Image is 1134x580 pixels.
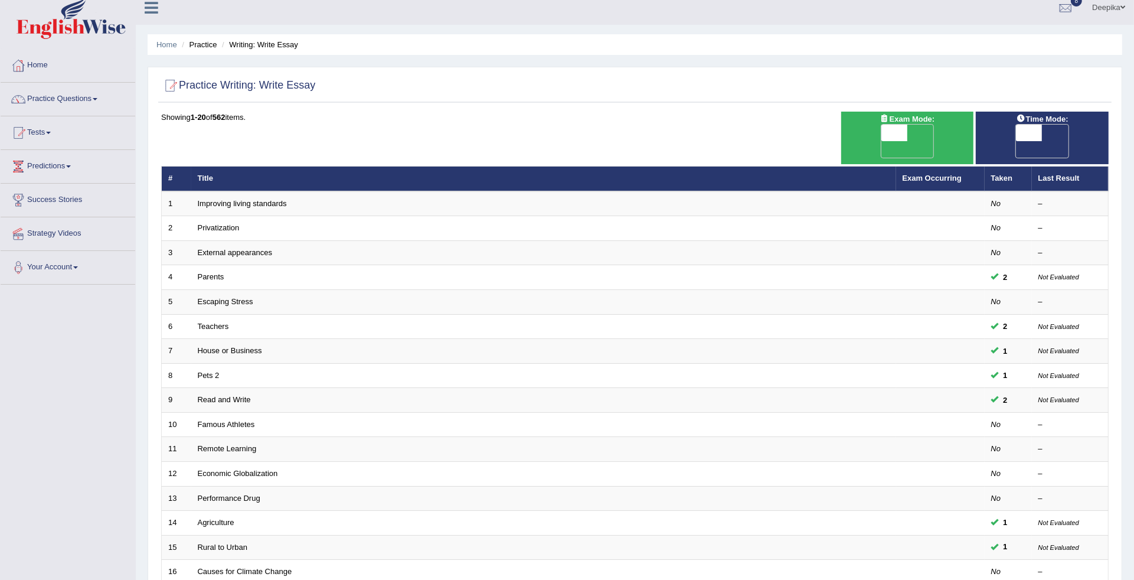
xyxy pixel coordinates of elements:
[198,543,248,552] a: Rural to Urban
[991,297,1001,306] em: No
[162,486,191,511] td: 13
[162,216,191,241] td: 2
[179,39,217,50] li: Practice
[213,113,226,122] b: 562
[1,49,135,79] a: Home
[1032,167,1109,191] th: Last Result
[1038,519,1079,526] small: Not Evaluated
[198,272,224,281] a: Parents
[1038,347,1079,354] small: Not Evaluated
[1038,223,1102,234] div: –
[161,112,1109,123] div: Showing of items.
[991,248,1001,257] em: No
[1038,544,1079,551] small: Not Evaluated
[1038,493,1102,504] div: –
[191,113,206,122] b: 1-20
[991,567,1001,576] em: No
[1012,113,1073,125] span: Time Mode:
[999,394,1012,406] span: You can still take this question
[219,39,298,50] li: Writing: Write Essay
[198,494,260,503] a: Performance Drug
[1,150,135,180] a: Predictions
[999,345,1012,357] span: You can still take this question
[162,339,191,364] td: 7
[999,541,1012,553] span: You can still take this question
[1038,296,1102,308] div: –
[162,511,191,536] td: 14
[198,199,287,208] a: Improving living standards
[198,420,255,429] a: Famous Athletes
[991,469,1001,478] em: No
[991,494,1001,503] em: No
[191,167,896,191] th: Title
[1038,419,1102,431] div: –
[162,314,191,339] td: 6
[1,184,135,213] a: Success Stories
[991,199,1001,208] em: No
[198,469,278,478] a: Economic Globalization
[162,290,191,315] td: 5
[999,369,1012,382] span: You can still take this question
[162,363,191,388] td: 8
[985,167,1032,191] th: Taken
[162,437,191,462] td: 11
[198,322,229,331] a: Teachers
[162,388,191,413] td: 9
[1038,396,1079,403] small: Not Evaluated
[162,191,191,216] td: 1
[198,444,257,453] a: Remote Learning
[841,112,974,164] div: Show exams occurring in exams
[1,83,135,112] a: Practice Questions
[1038,323,1079,330] small: Not Evaluated
[999,271,1012,284] span: You can still take this question
[999,320,1012,333] span: You can still take this question
[991,444,1001,453] em: No
[161,77,315,95] h2: Practice Writing: Write Essay
[1038,566,1102,578] div: –
[156,40,177,49] a: Home
[198,223,240,232] a: Privatization
[1038,198,1102,210] div: –
[162,240,191,265] td: 3
[1,251,135,281] a: Your Account
[162,535,191,560] td: 15
[162,167,191,191] th: #
[162,412,191,437] td: 10
[1,116,135,146] a: Tests
[198,297,253,306] a: Escaping Stress
[999,517,1012,529] span: You can still take this question
[198,346,262,355] a: House or Business
[1038,468,1102,480] div: –
[903,174,962,183] a: Exam Occurring
[1038,372,1079,379] small: Not Evaluated
[875,113,939,125] span: Exam Mode:
[198,567,292,576] a: Causes for Climate Change
[1038,444,1102,455] div: –
[198,395,251,404] a: Read and Write
[1038,247,1102,259] div: –
[162,265,191,290] td: 4
[991,223,1001,232] em: No
[1,217,135,247] a: Strategy Videos
[1038,273,1079,281] small: Not Evaluated
[198,248,272,257] a: External appearances
[991,420,1001,429] em: No
[198,371,220,380] a: Pets 2
[162,461,191,486] td: 12
[198,518,234,527] a: Agriculture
